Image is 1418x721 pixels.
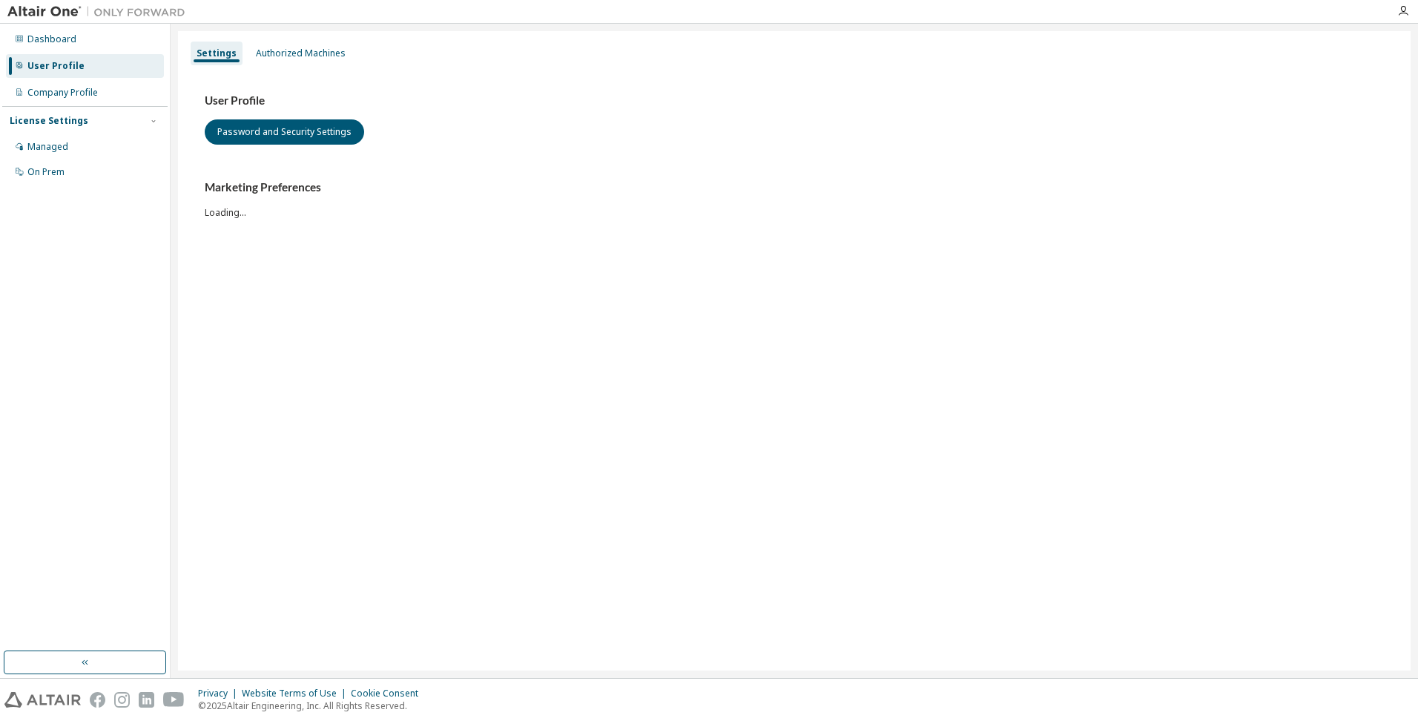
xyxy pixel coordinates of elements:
div: Authorized Machines [256,47,346,59]
img: instagram.svg [114,692,130,708]
div: Cookie Consent [351,688,427,699]
h3: Marketing Preferences [205,180,1384,195]
div: Settings [197,47,237,59]
img: youtube.svg [163,692,185,708]
div: Company Profile [27,87,98,99]
div: Website Terms of Use [242,688,351,699]
button: Password and Security Settings [205,119,364,145]
h3: User Profile [205,93,1384,108]
img: altair_logo.svg [4,692,81,708]
div: Privacy [198,688,242,699]
div: Loading... [205,180,1384,218]
img: facebook.svg [90,692,105,708]
p: © 2025 Altair Engineering, Inc. All Rights Reserved. [198,699,427,712]
img: Altair One [7,4,193,19]
div: Managed [27,141,68,153]
img: linkedin.svg [139,692,154,708]
div: License Settings [10,115,88,127]
div: On Prem [27,166,65,178]
div: User Profile [27,60,85,72]
div: Dashboard [27,33,76,45]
